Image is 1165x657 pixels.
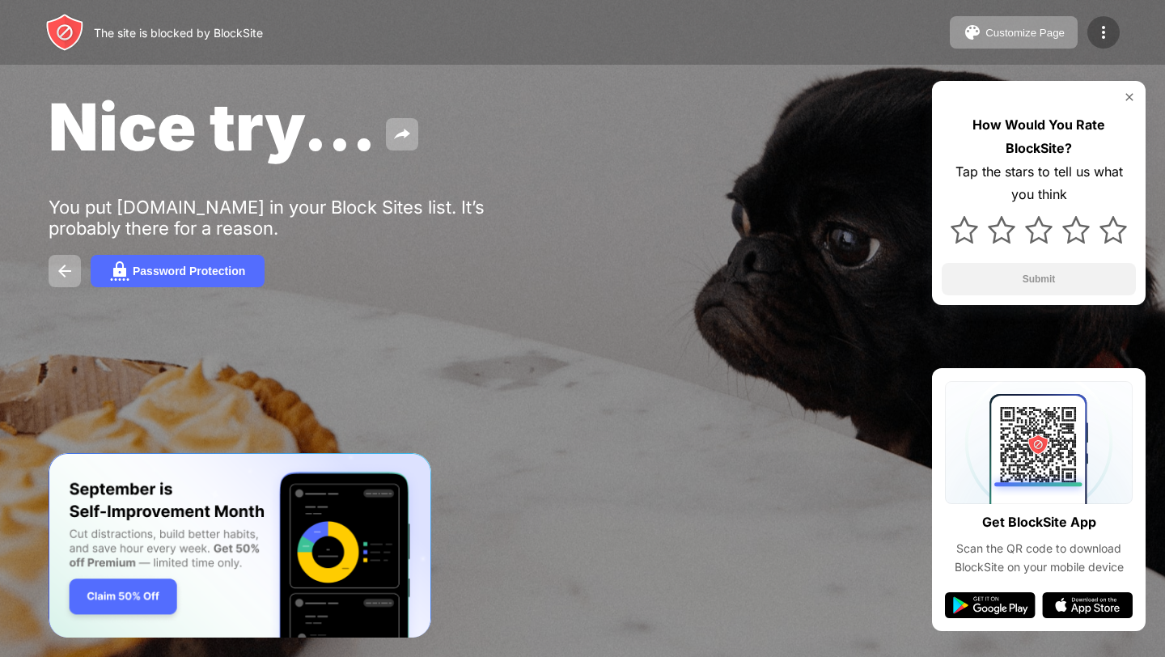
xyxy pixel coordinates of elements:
[49,197,549,239] div: You put [DOMAIN_NAME] in your Block Sites list. It’s probably there for a reason.
[985,27,1065,39] div: Customize Page
[49,87,376,166] span: Nice try...
[49,453,431,638] iframe: Banner
[988,216,1015,244] img: star.svg
[945,540,1133,576] div: Scan the QR code to download BlockSite on your mobile device
[133,265,245,278] div: Password Protection
[1094,23,1113,42] img: menu-icon.svg
[942,113,1136,160] div: How Would You Rate BlockSite?
[94,26,263,40] div: The site is blocked by BlockSite
[982,511,1096,534] div: Get BlockSite App
[1025,216,1053,244] img: star.svg
[942,160,1136,207] div: Tap the stars to tell us what you think
[110,261,129,281] img: password.svg
[951,216,978,244] img: star.svg
[1062,216,1090,244] img: star.svg
[945,381,1133,504] img: qrcode.svg
[950,16,1078,49] button: Customize Page
[392,125,412,144] img: share.svg
[1042,592,1133,618] img: app-store.svg
[91,255,265,287] button: Password Protection
[963,23,982,42] img: pallet.svg
[942,263,1136,295] button: Submit
[1123,91,1136,104] img: rate-us-close.svg
[945,592,1036,618] img: google-play.svg
[55,261,74,281] img: back.svg
[45,13,84,52] img: header-logo.svg
[1099,216,1127,244] img: star.svg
